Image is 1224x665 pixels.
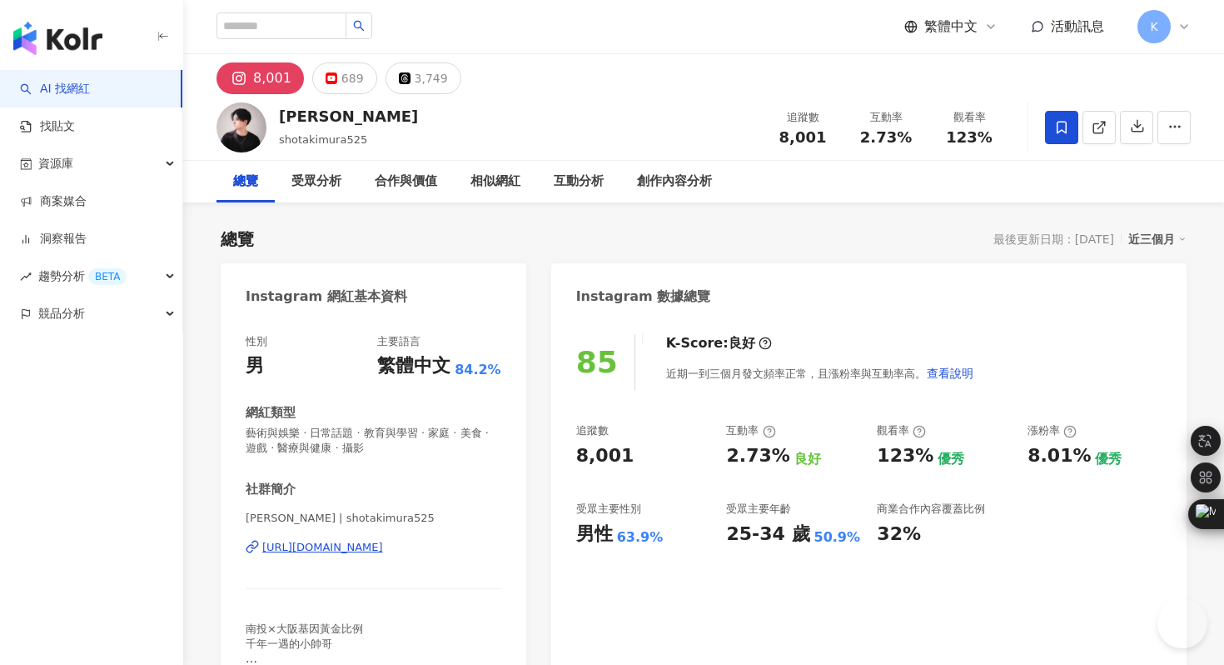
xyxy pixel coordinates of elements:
[794,450,821,468] div: 良好
[993,232,1114,246] div: 最後更新日期：[DATE]
[617,528,664,547] div: 63.9%
[20,118,75,135] a: 找貼文
[1027,423,1077,438] div: 漲粉率
[216,62,304,94] button: 8,001
[415,67,448,90] div: 3,749
[386,62,461,94] button: 3,749
[38,257,127,295] span: 趨勢分析
[637,172,712,192] div: 創作內容分析
[927,367,973,380] span: 查看說明
[20,81,90,97] a: searchAI 找網紅
[455,361,501,379] span: 84.2%
[576,522,613,547] div: 男性
[377,334,420,349] div: 主要語言
[854,109,918,126] div: 互動率
[246,511,501,526] span: [PERSON_NAME] | shotakimura525
[779,128,827,146] span: 8,001
[216,102,266,152] img: KOL Avatar
[877,522,921,547] div: 32%
[262,540,383,555] div: [URL][DOMAIN_NAME]
[246,287,407,306] div: Instagram 網紅基本資料
[88,268,127,285] div: BETA
[771,109,834,126] div: 追蹤數
[576,345,618,379] div: 85
[291,172,341,192] div: 受眾分析
[312,62,377,94] button: 689
[1150,17,1157,36] span: K
[20,193,87,210] a: 商案媒合
[576,502,641,517] div: 受眾主要性別
[341,67,364,90] div: 689
[246,353,264,379] div: 男
[729,334,755,352] div: 良好
[279,106,418,127] div: [PERSON_NAME]
[377,353,450,379] div: 繁體中文
[877,502,985,517] div: 商業合作內容覆蓋比例
[576,287,711,306] div: Instagram 數據總覽
[20,231,87,247] a: 洞察報告
[938,450,964,468] div: 優秀
[38,145,73,182] span: 資源庫
[20,271,32,282] span: rise
[877,423,926,438] div: 觀看率
[375,172,437,192] div: 合作與價值
[877,443,933,469] div: 123%
[726,502,791,517] div: 受眾主要年齡
[233,172,258,192] div: 總覽
[666,334,772,352] div: K-Score :
[726,443,789,469] div: 2.73%
[353,20,365,32] span: search
[246,426,501,456] span: 藝術與娛樂 · 日常話題 · 教育與學習 · 家庭 · 美食 · 遊戲 · 醫療與健康 · 攝影
[554,172,604,192] div: 互動分析
[926,357,974,390] button: 查看說明
[253,67,291,90] div: 8,001
[938,109,1001,126] div: 觀看率
[924,17,978,36] span: 繁體中文
[576,443,634,469] div: 8,001
[1157,598,1207,648] iframe: Help Scout Beacon - Open
[726,423,775,438] div: 互動率
[726,522,809,547] div: 25-34 歲
[470,172,520,192] div: 相似網紅
[13,22,102,55] img: logo
[38,295,85,332] span: 競品分析
[279,133,367,146] span: shotakimura525
[1128,228,1187,250] div: 近三個月
[946,129,993,146] span: 123%
[246,334,267,349] div: 性別
[246,540,501,555] a: [URL][DOMAIN_NAME]
[1095,450,1122,468] div: 優秀
[814,528,861,547] div: 50.9%
[246,481,296,498] div: 社群簡介
[1027,443,1091,469] div: 8.01%
[576,423,609,438] div: 追蹤數
[246,404,296,422] div: 網紅類型
[221,227,254,251] div: 總覽
[1051,18,1104,34] span: 活動訊息
[860,129,912,146] span: 2.73%
[666,357,974,390] div: 近期一到三個月發文頻率正常，且漲粉率與互動率高。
